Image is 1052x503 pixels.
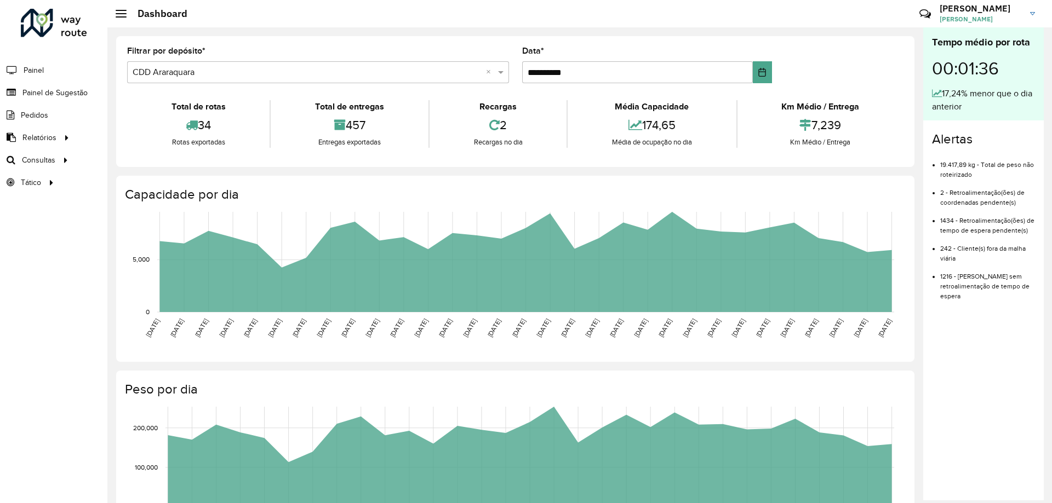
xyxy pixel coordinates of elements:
label: Filtrar por depósito [127,44,205,57]
div: Km Médio / Entrega [740,137,901,148]
text: [DATE] [682,317,697,338]
div: 2 [432,113,564,137]
span: Painel [24,65,44,76]
span: Painel de Sugestão [22,87,88,99]
text: 100,000 [135,464,158,471]
text: [DATE] [218,317,234,338]
text: [DATE] [535,317,551,338]
text: [DATE] [803,317,819,338]
li: 1216 - [PERSON_NAME] sem retroalimentação de tempo de espera [940,263,1035,301]
label: Data [522,44,544,57]
text: [DATE] [462,317,478,338]
span: Pedidos [21,109,48,121]
div: 17,24% menor que o dia anterior [932,87,1035,113]
div: 00:01:36 [932,50,1035,87]
div: Entregas exportadas [273,137,425,148]
text: [DATE] [828,317,844,338]
text: [DATE] [364,317,380,338]
span: [PERSON_NAME] [940,14,1022,24]
text: [DATE] [706,317,722,338]
div: Recargas no dia [432,137,564,148]
div: 34 [130,113,267,137]
span: Clear all [486,66,495,79]
text: [DATE] [340,317,356,338]
text: 5,000 [133,256,150,263]
li: 19.417,89 kg - Total de peso não roteirizado [940,152,1035,180]
h4: Capacidade por dia [125,187,904,203]
text: [DATE] [267,317,283,338]
h4: Alertas [932,131,1035,147]
text: [DATE] [852,317,868,338]
text: 200,000 [133,424,158,431]
text: [DATE] [169,317,185,338]
div: Rotas exportadas [130,137,267,148]
text: 0 [146,308,150,315]
text: [DATE] [657,317,673,338]
div: Total de entregas [273,100,425,113]
div: Média de ocupação no dia [570,137,733,148]
text: [DATE] [877,317,893,338]
h3: [PERSON_NAME] [940,3,1022,14]
text: [DATE] [754,317,770,338]
div: Km Médio / Entrega [740,100,901,113]
text: [DATE] [145,317,161,338]
span: Relatórios [22,132,56,143]
div: Média Capacidade [570,100,733,113]
text: [DATE] [584,317,600,338]
text: [DATE] [559,317,575,338]
text: [DATE] [779,317,795,338]
text: [DATE] [437,317,453,338]
a: Contato Rápido [913,2,937,26]
div: Total de rotas [130,100,267,113]
text: [DATE] [291,317,307,338]
li: 2 - Retroalimentação(ões) de coordenadas pendente(s) [940,180,1035,207]
li: 242 - Cliente(s) fora da malha viária [940,235,1035,263]
div: Recargas [432,100,564,113]
text: [DATE] [413,317,429,338]
h4: Peso por dia [125,381,904,397]
div: Tempo médio por rota [932,35,1035,50]
h2: Dashboard [127,8,187,20]
text: [DATE] [730,317,746,338]
text: [DATE] [486,317,502,338]
text: [DATE] [608,317,624,338]
text: [DATE] [511,317,527,338]
text: [DATE] [388,317,404,338]
text: [DATE] [242,317,258,338]
text: [DATE] [633,317,649,338]
div: 457 [273,113,425,137]
li: 1434 - Retroalimentação(ões) de tempo de espera pendente(s) [940,207,1035,235]
text: [DATE] [193,317,209,338]
div: 7,239 [740,113,901,137]
button: Choose Date [753,61,772,83]
div: 174,65 [570,113,733,137]
span: Consultas [22,154,55,166]
span: Tático [21,177,41,188]
text: [DATE] [316,317,331,338]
